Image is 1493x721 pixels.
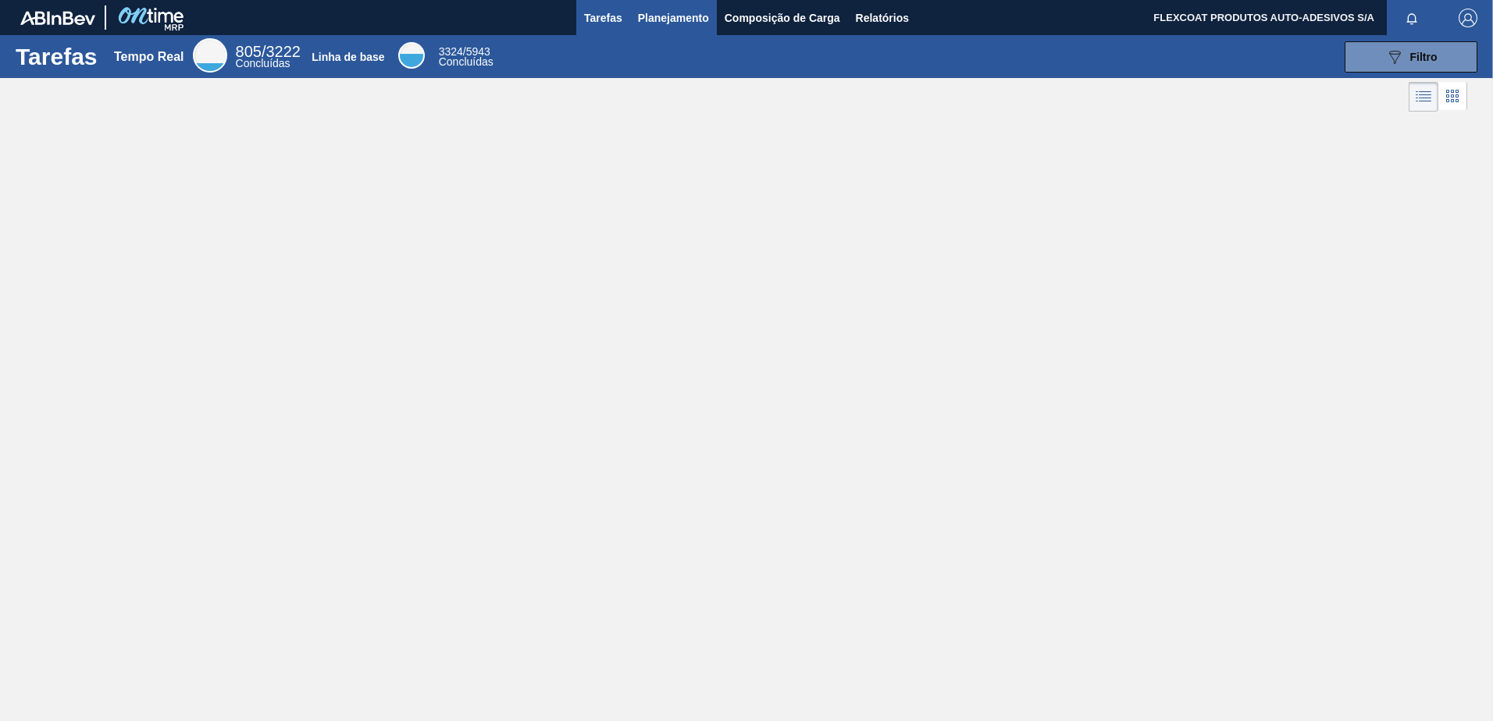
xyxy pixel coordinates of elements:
div: Tempo Real [114,50,184,64]
div: Base Line [398,42,425,69]
font: 5943 [466,45,490,58]
span: 3324 [439,45,463,58]
div: Linha de base [312,51,384,63]
div: Real Time [193,38,227,73]
div: Real Time [236,45,301,69]
div: Visão em Cards [1438,82,1467,112]
button: Filtro [1345,41,1477,73]
span: Concluídas [236,57,290,69]
img: TNhmsLtSVTkK8tSr43FrP2fwEKptu5GPRR3wAAAABJRU5ErkJggg== [20,11,95,25]
span: Filtro [1410,51,1438,63]
font: 3222 [265,43,301,60]
span: / [236,43,301,60]
span: Tarefas [584,9,622,27]
h1: Tarefas [16,48,98,66]
button: Notificações [1387,7,1437,29]
span: Relatórios [856,9,909,27]
span: Concluídas [439,55,494,68]
span: / [439,45,490,58]
div: Base Line [439,47,494,67]
div: Visão em Lista [1409,82,1438,112]
span: 805 [236,43,262,60]
img: Logout [1459,9,1477,27]
span: Composição de Carga [725,9,840,27]
span: Planejamento [638,9,709,27]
